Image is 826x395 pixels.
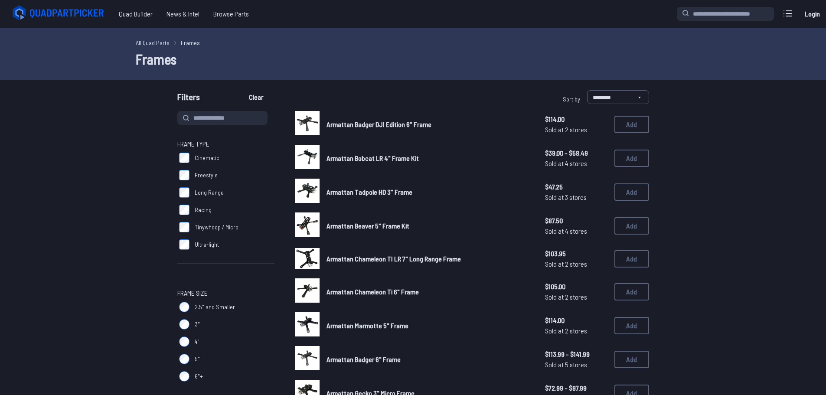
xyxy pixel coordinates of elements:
a: Quad Builder [112,5,160,23]
input: 3" [179,319,189,330]
span: Sold at 4 stores [545,226,607,236]
span: $39.00 - $58.49 [545,148,607,158]
input: Ultra-light [179,239,189,250]
span: Sold at 2 stores [545,124,607,135]
span: Armattan Badger DJI Edition 6" Frame [326,120,431,128]
span: Freestyle [195,171,218,180]
a: All Quad Parts [136,38,170,47]
input: Freestyle [179,170,189,180]
input: 6"+ [179,371,189,382]
img: image [295,179,320,203]
a: image [295,212,320,239]
span: 3" [195,320,200,329]
span: Sold at 2 stores [545,259,607,269]
a: image [295,312,320,339]
input: Long Range [179,187,189,198]
img: image [295,212,320,237]
a: Armattan Bobcat LR 4" Frame Kit [326,153,531,163]
a: Armattan Chameleon TI LR 7" Long Range Frame [326,254,531,264]
span: Armattan Chameleon TI LR 7" Long Range Frame [326,255,461,263]
span: Armattan Marmotte 5" Frame [326,321,408,330]
span: $114.00 [545,315,607,326]
img: image [295,145,320,169]
button: Add [614,283,649,300]
img: image [295,312,320,336]
a: Armattan Tadpole HD 3" Frame [326,187,531,197]
img: image [295,346,320,370]
span: $103.95 [545,248,607,259]
a: Frames [181,38,200,47]
span: $113.99 - $141.99 [545,349,607,359]
span: Sold at 2 stores [545,326,607,336]
span: Armattan Chameleon Ti 6" Frame [326,287,419,296]
img: image [295,278,320,303]
span: Frame Type [177,139,209,149]
span: Sort by [563,95,580,103]
button: Add [614,217,649,235]
input: Racing [179,205,189,215]
span: Sold at 4 stores [545,158,607,169]
a: Armattan Badger 6" Frame [326,354,531,365]
span: Sold at 5 stores [545,359,607,370]
a: image [295,111,320,138]
span: Tinywhoop / Micro [195,223,238,232]
a: Armattan Badger DJI Edition 6" Frame [326,119,531,130]
a: image [295,346,320,373]
a: image [295,278,320,305]
button: Add [614,317,649,334]
span: Armattan Badger 6" Frame [326,355,401,363]
span: $105.00 [545,281,607,292]
span: 5" [195,355,200,363]
input: 5" [179,354,189,364]
input: Cinematic [179,153,189,163]
img: image [295,111,320,135]
button: Add [614,116,649,133]
span: Cinematic [195,153,219,162]
a: image [295,145,320,172]
span: Ultra-light [195,240,219,249]
input: Tinywhoop / Micro [179,222,189,232]
button: Add [614,183,649,201]
a: image [295,246,320,271]
button: Add [614,150,649,167]
span: Filters [177,90,200,108]
span: Armattan Bobcat LR 4" Frame Kit [326,154,419,162]
a: News & Intel [160,5,206,23]
span: Racing [195,206,212,214]
h1: Frames [136,49,691,69]
span: Sold at 2 stores [545,292,607,302]
a: Armattan Marmotte 5" Frame [326,320,531,331]
input: 2.5" and Smaller [179,302,189,312]
button: Clear [242,90,271,104]
a: Browse Parts [206,5,256,23]
a: image [295,179,320,206]
span: Long Range [195,188,224,197]
span: $114.00 [545,114,607,124]
img: image [295,248,320,269]
a: Armattan Chameleon Ti 6" Frame [326,287,531,297]
span: Sold at 3 stores [545,192,607,202]
a: Login [802,5,823,23]
span: $72.99 - $97.99 [545,383,607,393]
span: $87.50 [545,215,607,226]
span: 6"+ [195,372,203,381]
span: 4" [195,337,199,346]
input: 4" [179,336,189,347]
span: Frame Size [177,288,208,298]
button: Add [614,351,649,368]
span: 2.5" and Smaller [195,303,235,311]
button: Add [614,250,649,268]
select: Sort by [587,90,649,104]
span: Armattan Tadpole HD 3" Frame [326,188,412,196]
a: Armattan Beaver 5" Frame Kit [326,221,531,231]
span: $47.25 [545,182,607,192]
span: Armattan Beaver 5" Frame Kit [326,222,409,230]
